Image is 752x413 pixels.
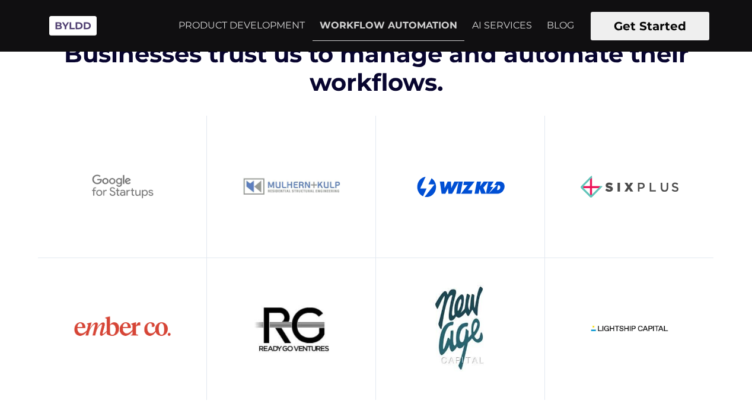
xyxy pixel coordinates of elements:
[87,151,159,222] img: Google startup logo
[244,282,339,377] img: Ready Go Ventures
[243,177,340,195] img: Mulhern & Kulp logo
[43,9,103,42] img: Byldd - Product Development Company
[313,11,464,41] a: WORKFLOW AUTOMATION
[591,12,709,40] button: Get Started
[424,282,497,377] img: New age capital logo
[417,176,505,198] img: Wizkid logo
[581,308,678,350] img: Light ship logo
[171,11,312,40] a: PRODUCT DEVELOPMENT
[581,176,678,198] img: sixplus logo
[74,315,171,344] img: Amber group logo
[465,11,539,40] a: AI SERVICES
[45,40,707,97] h3: Businesses trust us to manage and automate their workflows.
[540,11,581,40] a: BLOG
